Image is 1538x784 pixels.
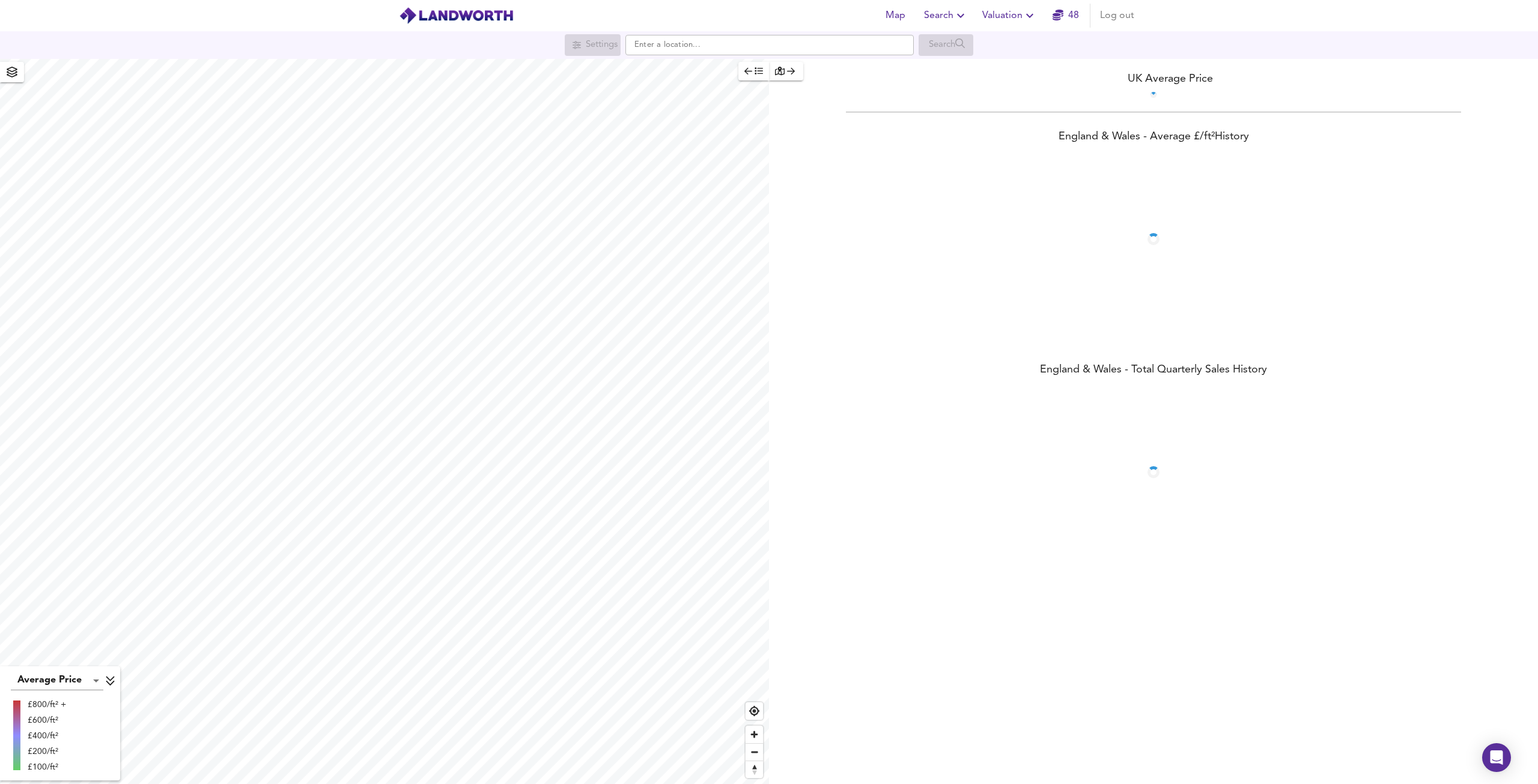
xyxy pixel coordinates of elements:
div: England & Wales - Average £/ ft² History [769,129,1538,146]
img: logo [399,7,514,25]
button: Zoom in [746,726,763,743]
div: Search for a location first or explore the map [919,34,973,56]
button: Find my location [746,702,763,720]
span: Valuation [982,7,1037,24]
div: £200/ft² [28,746,66,758]
input: Enter a location... [625,35,914,55]
div: Open Intercom Messenger [1482,743,1511,772]
div: UK Average Price [769,71,1538,87]
span: Log out [1100,7,1134,24]
button: Zoom out [746,743,763,761]
button: Search [919,4,973,28]
button: Valuation [977,4,1042,28]
div: £100/ft² [28,761,66,773]
span: Map [881,7,910,24]
div: £600/ft² [28,714,66,726]
div: Average Price [11,671,103,690]
span: Search [924,7,968,24]
a: 48 [1053,7,1079,24]
div: £400/ft² [28,730,66,742]
div: £800/ft² + [28,699,66,711]
button: 48 [1047,4,1085,28]
button: Log out [1095,4,1139,28]
span: Zoom out [746,744,763,761]
div: England & Wales - Total Quarterly Sales History [769,362,1538,379]
button: Map [876,4,914,28]
button: Reset bearing to north [746,761,763,778]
